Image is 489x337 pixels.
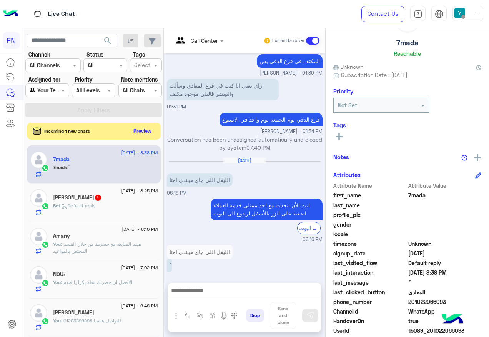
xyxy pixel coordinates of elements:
label: Tags [133,50,145,58]
small: Human Handover [272,38,304,44]
img: create order [210,312,216,319]
span: للتواصل هاتفيا 01203599998 [61,318,121,324]
span: 2 [408,307,482,315]
img: Logo [3,6,18,22]
button: select flow [181,309,194,322]
span: first_name [333,191,407,199]
span: ChannelId [333,307,407,315]
h5: 7mada [53,156,70,163]
span: Unknown [333,63,363,71]
span: true [408,317,482,325]
img: tab [414,10,422,18]
span: null [408,230,482,238]
h5: NOUr [53,271,65,278]
span: [PERSON_NAME] - 01:34 PM [260,128,323,135]
span: [DATE] - 8:25 PM [121,187,158,194]
span: last_name [333,201,407,209]
span: [DATE] - 8:10 PM [122,226,158,233]
span: Attribute Name [333,182,407,190]
span: المعادى [408,288,482,296]
span: last_interaction [333,269,407,277]
button: Preview [130,125,155,137]
p: 10/8/2025, 1:31 PM [167,79,279,100]
img: send message [306,312,314,319]
span: last_visited_flow [333,259,407,267]
span: ً [408,279,482,287]
span: [DATE] - 7:02 PM [121,264,158,271]
button: Trigger scenario [194,309,206,322]
span: You [53,318,61,324]
h6: Tags [333,122,481,128]
span: هيتم المتابعه مع حضرتك من خلال القسم المختص بالمواعيد [53,241,141,254]
span: search [103,36,112,45]
label: Priority [75,75,93,83]
img: defaultAdmin.png [30,151,47,168]
span: gender [333,220,407,229]
img: make a call [231,313,237,319]
span: profile_pic [333,211,407,219]
img: defaultAdmin.png [30,189,47,207]
button: Apply Filters [25,103,162,117]
img: send voice note [219,311,228,320]
img: send attachment [171,311,181,320]
p: Conversation has been unassigned automatically and closed by system [167,135,323,152]
span: 06:16 PM [167,190,187,196]
p: 23/8/2025, 6:16 PM [167,173,233,187]
span: You [53,279,61,285]
h5: Walid Mekki [53,309,94,316]
p: 23/8/2025, 8:37 PM [167,259,172,272]
div: EN [3,32,20,49]
span: Subscription Date : [DATE] [341,71,407,79]
h5: Amany [53,233,70,239]
img: tab [435,10,444,18]
span: Default reply [408,259,482,267]
p: 10/8/2025, 1:30 PM [257,54,323,68]
span: 07:40 PM [246,144,270,151]
span: [PERSON_NAME] - 01:30 PM [260,70,323,77]
span: timezone [333,240,407,248]
button: Send and close [270,302,296,329]
span: 201022066093 [408,298,482,306]
label: Status [86,50,103,58]
span: الافضل ان حضرتك تحله بكرا يا فندم [61,279,132,285]
label: Note mentions [121,75,158,83]
span: UserId [333,327,407,335]
span: Bot [53,203,60,209]
span: 1 [95,195,101,201]
img: add [474,154,481,161]
span: signup_date [333,249,407,257]
img: hulul-logo.png [439,306,466,333]
img: tab [33,9,42,18]
h6: Priority [333,88,353,95]
span: [DATE] - 8:38 PM [121,149,158,156]
span: [DATE] - 6:46 PM [121,302,158,309]
span: Unknown [408,240,482,248]
h5: 7mada [396,38,419,47]
button: search [98,34,117,50]
img: profile [472,9,481,19]
img: WhatsApp [42,317,49,325]
span: phone_number [333,298,407,306]
span: 06:16 PM [303,236,323,244]
div: Select [133,61,150,71]
span: 7mada [53,164,67,170]
label: Assigned to: [28,75,60,83]
span: 01:31 PM [167,104,186,110]
p: 23/8/2025, 6:16 PM [211,199,323,220]
h6: Attributes [333,171,361,178]
a: tab [410,6,426,22]
h5: Amira Syed [53,194,102,201]
img: WhatsApp [42,202,49,210]
span: 7mada [408,191,482,199]
img: WhatsApp [42,241,49,249]
img: select flow [184,312,190,319]
img: defaultAdmin.png [30,228,47,245]
button: create order [206,309,219,322]
img: WhatsApp [42,164,49,172]
label: Channel: [28,50,50,58]
span: : Default reply [60,203,96,209]
span: You [53,241,61,247]
span: last_clicked_button [333,288,407,296]
img: defaultAdmin.png [30,304,47,322]
img: WhatsApp [42,279,49,287]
